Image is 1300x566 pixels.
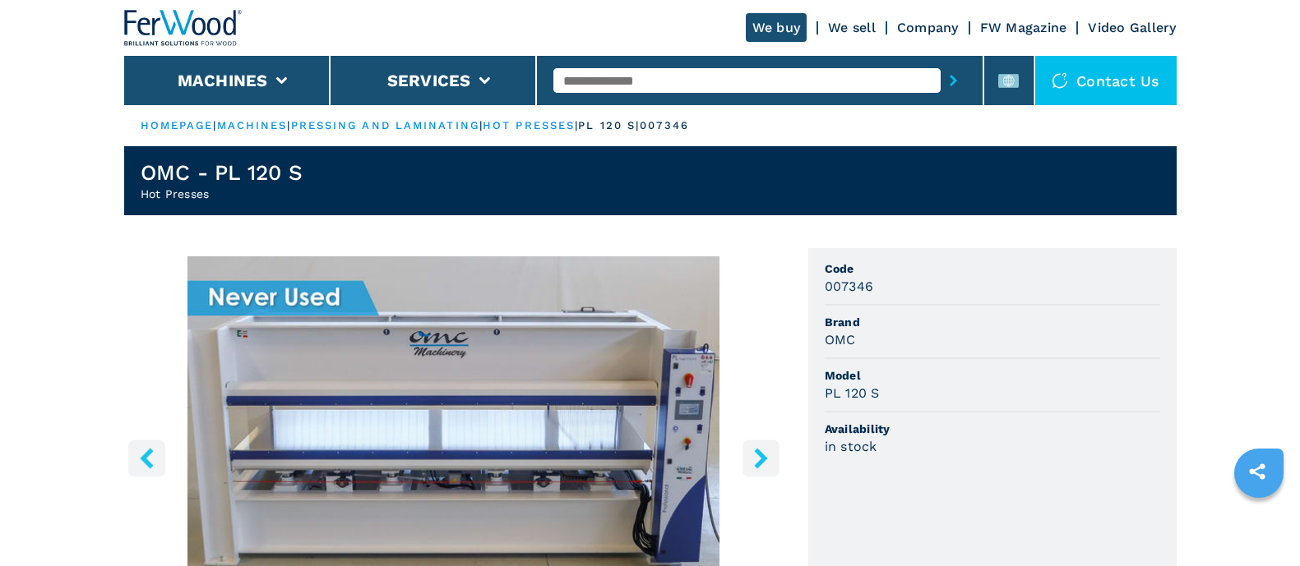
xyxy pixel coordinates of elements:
[178,71,268,90] button: Machines
[128,439,165,476] button: left-button
[479,119,483,131] span: |
[483,119,575,131] a: hot presses
[941,62,966,99] button: submit-button
[124,10,243,46] img: Ferwood
[746,13,807,42] a: We buy
[141,159,303,186] h1: OMC - PL 120 S
[825,384,880,403] h3: PL 120 S
[825,421,1160,437] span: Availability
[387,71,471,90] button: Services
[291,119,479,131] a: pressing and laminating
[1052,72,1068,89] img: Contact us
[1237,451,1278,492] a: sharethis
[980,20,1067,35] a: FW Magazine
[217,119,288,131] a: machines
[141,186,303,202] h2: Hot Presses
[575,119,578,131] span: |
[825,277,874,296] h3: 007346
[825,314,1160,330] span: Brand
[825,330,856,349] h3: OMC
[578,118,640,133] p: pl 120 s |
[640,118,689,133] p: 007346
[825,367,1160,384] span: Model
[743,439,780,476] button: right-button
[897,20,959,35] a: Company
[1088,20,1176,35] a: Video Gallery
[825,260,1160,277] span: Code
[1035,56,1177,105] div: Contact us
[825,437,877,456] h3: in stock
[287,119,290,131] span: |
[828,20,876,35] a: We sell
[141,119,214,131] a: HOMEPAGE
[213,119,216,131] span: |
